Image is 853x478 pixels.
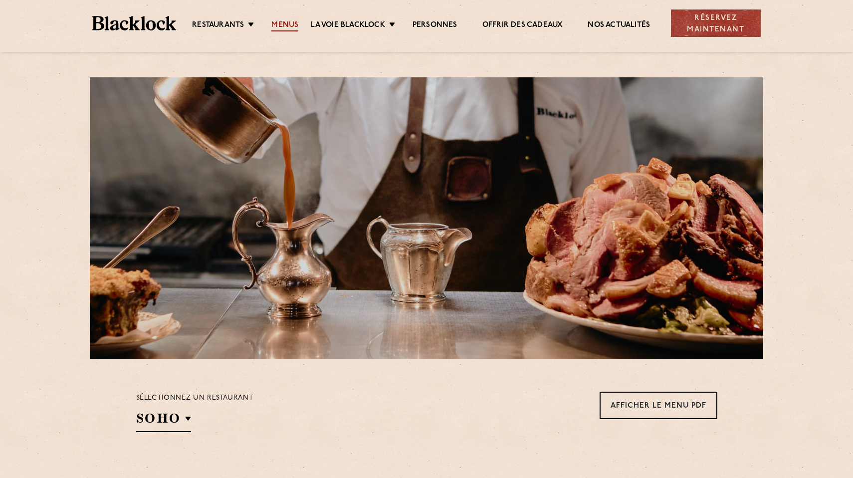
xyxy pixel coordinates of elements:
a: Personnes [413,20,457,31]
font: Restaurants [192,21,244,29]
a: Offrir des cadeaux [482,20,563,31]
a: Nos actualités [588,20,650,31]
a: Afficher le menu PDF [600,392,717,419]
a: Restaurants [192,20,244,31]
font: Sélectionnez un restaurant [136,394,254,402]
font: Offrir des cadeaux [482,21,563,29]
a: Menus [271,20,298,31]
font: Personnes [413,21,457,29]
font: Afficher le menu PDF [611,402,706,410]
img: BL_Textured_Logo-footer-cropped.svg [92,16,176,30]
font: Menus [271,21,298,29]
font: Nos actualités [588,21,650,29]
a: La voie Blacklock [311,20,385,31]
font: SOHO [136,412,181,425]
font: Réservez maintenant [687,14,744,33]
font: La voie Blacklock [311,21,385,29]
